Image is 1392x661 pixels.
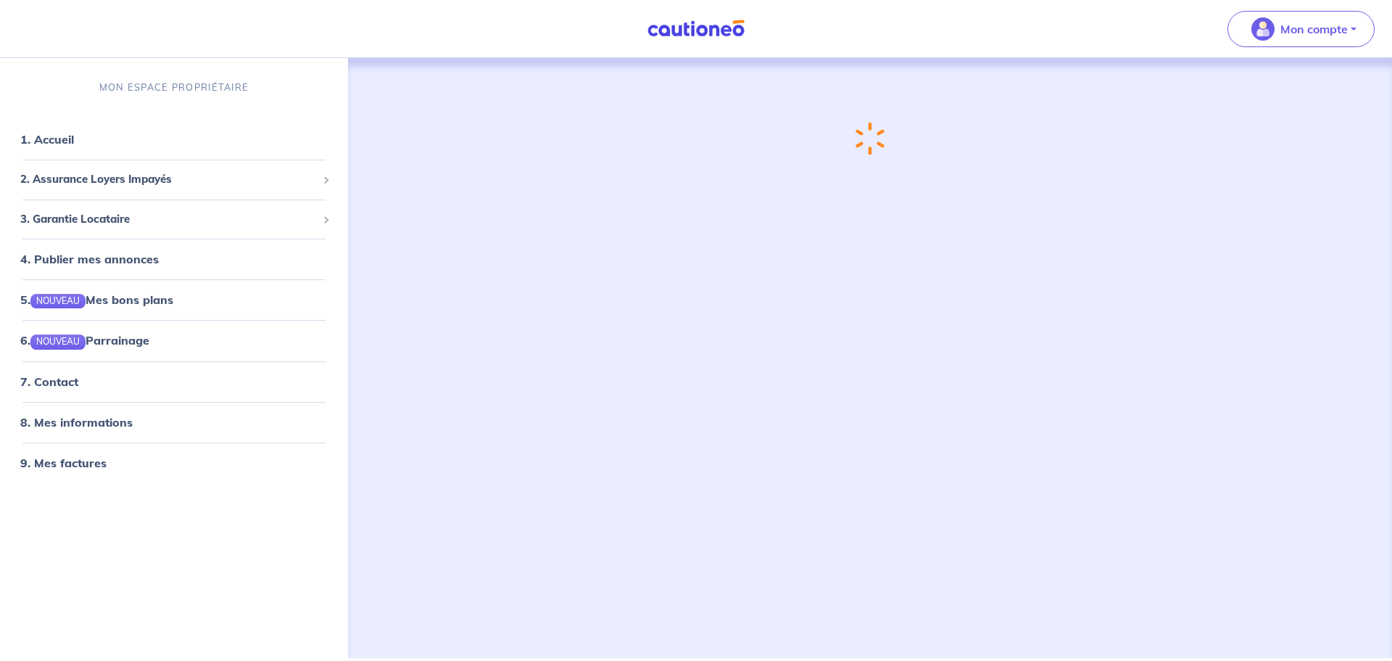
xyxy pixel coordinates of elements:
[6,367,342,396] div: 7. Contact
[20,374,78,389] a: 7. Contact
[6,165,342,194] div: 2. Assurance Loyers Impayés
[20,132,74,147] a: 1. Accueil
[1280,20,1348,38] p: Mon compte
[6,448,342,477] div: 9. Mes factures
[20,415,133,430] a: 8. Mes informations
[642,20,750,38] img: Cautioneo
[6,125,342,154] div: 1. Accueil
[1227,11,1375,47] button: illu_account_valid_menu.svgMon compte
[6,408,342,437] div: 8. Mes informations
[6,205,342,234] div: 3. Garantie Locataire
[20,171,317,188] span: 2. Assurance Loyers Impayés
[6,326,342,355] div: 6.NOUVEAUParrainage
[20,252,159,266] a: 4. Publier mes annonces
[20,292,173,307] a: 5.NOUVEAUMes bons plans
[20,333,149,348] a: 6.NOUVEAUParrainage
[6,245,342,274] div: 4. Publier mes annonces
[1251,17,1275,41] img: illu_account_valid_menu.svg
[855,122,884,155] img: loading-spinner
[99,81,249,94] p: MON ESPACE PROPRIÉTAIRE
[6,285,342,314] div: 5.NOUVEAUMes bons plans
[20,211,317,228] span: 3. Garantie Locataire
[20,456,107,470] a: 9. Mes factures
